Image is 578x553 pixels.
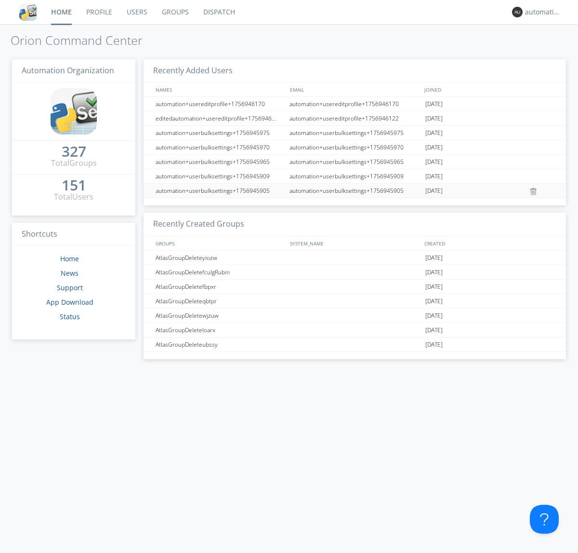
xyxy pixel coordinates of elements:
[425,155,443,169] span: [DATE]
[287,155,423,169] div: automation+userbulksettings+1756945965
[57,283,83,292] a: Support
[60,312,80,321] a: Status
[425,280,443,294] span: [DATE]
[288,236,422,250] div: SYSTEM_NAME
[425,184,443,198] span: [DATE]
[153,169,287,183] div: automation+userbulksettings+1756945909
[144,213,566,236] h3: Recently Created Groups
[153,126,287,140] div: automation+userbulksettings+1756945975
[144,280,566,294] a: AtlasGroupDeletefbpxr[DATE]
[422,236,557,250] div: CREATED
[153,265,287,279] div: AtlasGroupDeletefculgRubin
[425,294,443,309] span: [DATE]
[144,169,566,184] a: automation+userbulksettings+1756945909automation+userbulksettings+1756945909[DATE]
[287,184,423,198] div: automation+userbulksettings+1756945905
[512,7,523,17] img: 373638.png
[153,294,287,308] div: AtlasGroupDeleteqbtpr
[425,251,443,265] span: [DATE]
[287,126,423,140] div: automation+userbulksettings+1756945975
[46,297,93,307] a: App Download
[22,65,114,76] span: Automation Organization
[153,280,287,294] div: AtlasGroupDeletefbpxr
[144,337,566,352] a: AtlasGroupDeleteubssy[DATE]
[153,140,287,154] div: automation+userbulksettings+1756945970
[422,82,557,96] div: JOINED
[287,97,423,111] div: automation+usereditprofile+1756946170
[525,7,561,17] div: automation+atlas0018
[287,111,423,125] div: automation+usereditprofile+1756946122
[144,184,566,198] a: automation+userbulksettings+1756945905automation+userbulksettings+1756945905[DATE]
[425,140,443,155] span: [DATE]
[62,180,86,190] div: 151
[144,309,566,323] a: AtlasGroupDeletewjzuw[DATE]
[153,82,285,96] div: NAMES
[425,111,443,126] span: [DATE]
[287,169,423,183] div: automation+userbulksettings+1756945909
[61,269,79,278] a: News
[62,180,86,191] a: 151
[287,140,423,154] div: automation+userbulksettings+1756945970
[51,88,97,135] img: cddb5a64eb264b2086981ab96f4c1ba7
[425,323,443,337] span: [DATE]
[153,323,287,337] div: AtlasGroupDeleteloarx
[288,82,422,96] div: EMAIL
[60,254,79,263] a: Home
[153,97,287,111] div: automation+usereditprofile+1756946170
[153,236,285,250] div: GROUPS
[144,323,566,337] a: AtlasGroupDeleteloarx[DATE]
[51,158,97,169] div: Total Groups
[425,309,443,323] span: [DATE]
[54,191,93,202] div: Total Users
[153,309,287,323] div: AtlasGroupDeletewjzuw
[62,147,86,156] div: 327
[62,147,86,158] a: 327
[144,59,566,83] h3: Recently Added Users
[144,251,566,265] a: AtlasGroupDeleteyiozw[DATE]
[144,140,566,155] a: automation+userbulksettings+1756945970automation+userbulksettings+1756945970[DATE]
[425,169,443,184] span: [DATE]
[530,505,559,534] iframe: Toggle Customer Support
[144,111,566,126] a: editedautomation+usereditprofile+1756946122automation+usereditprofile+1756946122[DATE]
[19,3,37,21] img: cddb5a64eb264b2086981ab96f4c1ba7
[144,294,566,309] a: AtlasGroupDeleteqbtpr[DATE]
[153,251,287,265] div: AtlasGroupDeleteyiozw
[425,337,443,352] span: [DATE]
[144,97,566,111] a: automation+usereditprofile+1756946170automation+usereditprofile+1756946170[DATE]
[425,97,443,111] span: [DATE]
[144,265,566,280] a: AtlasGroupDeletefculgRubin[DATE]
[144,126,566,140] a: automation+userbulksettings+1756945975automation+userbulksettings+1756945975[DATE]
[425,126,443,140] span: [DATE]
[144,155,566,169] a: automation+userbulksettings+1756945965automation+userbulksettings+1756945965[DATE]
[153,337,287,351] div: AtlasGroupDeleteubssy
[153,184,287,198] div: automation+userbulksettings+1756945905
[12,223,135,246] h3: Shortcuts
[153,111,287,125] div: editedautomation+usereditprofile+1756946122
[425,265,443,280] span: [DATE]
[153,155,287,169] div: automation+userbulksettings+1756945965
